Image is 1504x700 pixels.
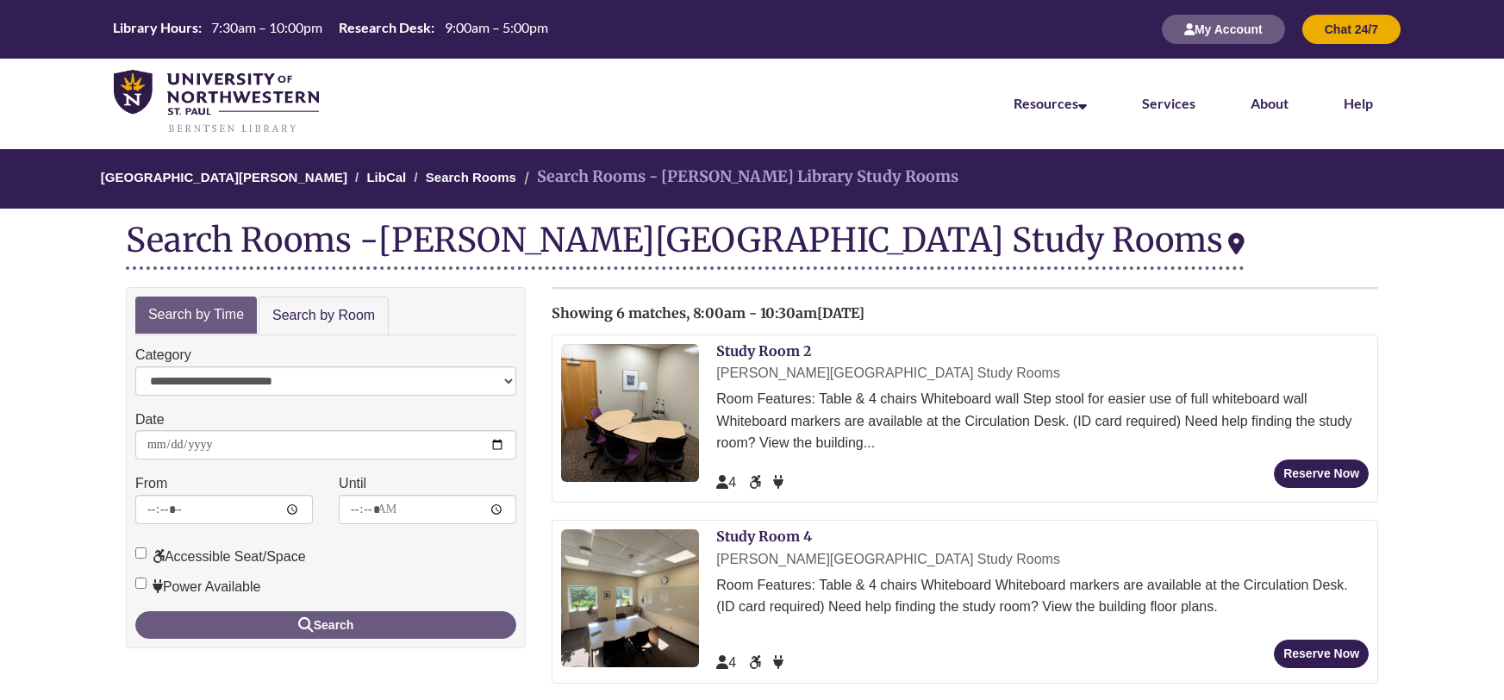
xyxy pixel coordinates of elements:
label: Category [135,344,191,366]
button: Reserve Now [1274,459,1369,488]
span: Accessible Seat/Space [749,475,764,490]
div: Room Features: Table & 4 chairs Whiteboard wall Step stool for easier use of full whiteboard wall... [716,388,1369,454]
a: Study Room 2 [716,342,811,359]
label: From [135,472,167,495]
nav: Breadcrumb [126,149,1378,209]
div: [PERSON_NAME][GEOGRAPHIC_DATA] Study Rooms [378,219,1245,260]
a: Study Room 4 [716,528,812,545]
a: Services [1142,95,1195,111]
a: Search Rooms [426,170,516,184]
a: LibCal [366,170,406,184]
span: 7:30am – 10:00pm [211,19,322,35]
div: Search Rooms - [126,222,1245,270]
h2: Showing 6 matches [552,306,1378,322]
span: Accessible Seat/Space [749,655,764,670]
a: Search by Room [259,297,389,335]
img: Study Room 4 [561,529,699,667]
label: Date [135,409,165,431]
input: Accessible Seat/Space [135,547,147,559]
li: Search Rooms - [PERSON_NAME] Library Study Rooms [520,165,958,190]
a: About [1251,95,1289,111]
div: [PERSON_NAME][GEOGRAPHIC_DATA] Study Rooms [716,548,1369,571]
input: Power Available [135,578,147,589]
span: Power Available [773,475,783,490]
a: [GEOGRAPHIC_DATA][PERSON_NAME] [101,170,347,184]
img: Study Room 2 [561,344,699,482]
span: The capacity of this space [716,475,736,490]
button: My Account [1162,15,1285,44]
button: Chat 24/7 [1302,15,1401,44]
a: Resources [1014,95,1087,111]
th: Research Desk: [332,18,437,37]
span: 9:00am – 5:00pm [445,19,548,35]
a: My Account [1162,22,1285,36]
img: UNWSP Library Logo [114,70,319,134]
th: Library Hours: [106,18,204,37]
label: Until [339,472,366,495]
div: [PERSON_NAME][GEOGRAPHIC_DATA] Study Rooms [716,362,1369,384]
div: Room Features: Table & 4 chairs Whiteboard Whiteboard markers are available at the Circulation De... [716,574,1369,618]
span: , 8:00am - 10:30am[DATE] [686,304,864,322]
button: Reserve Now [1274,640,1369,668]
a: Hours Today [106,18,554,41]
label: Power Available [135,576,261,598]
a: Help [1344,95,1373,111]
a: Chat 24/7 [1302,22,1401,36]
button: Search [135,611,516,639]
span: The capacity of this space [716,655,736,670]
span: Power Available [773,655,783,670]
table: Hours Today [106,18,554,39]
a: Search by Time [135,297,257,334]
label: Accessible Seat/Space [135,546,306,568]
